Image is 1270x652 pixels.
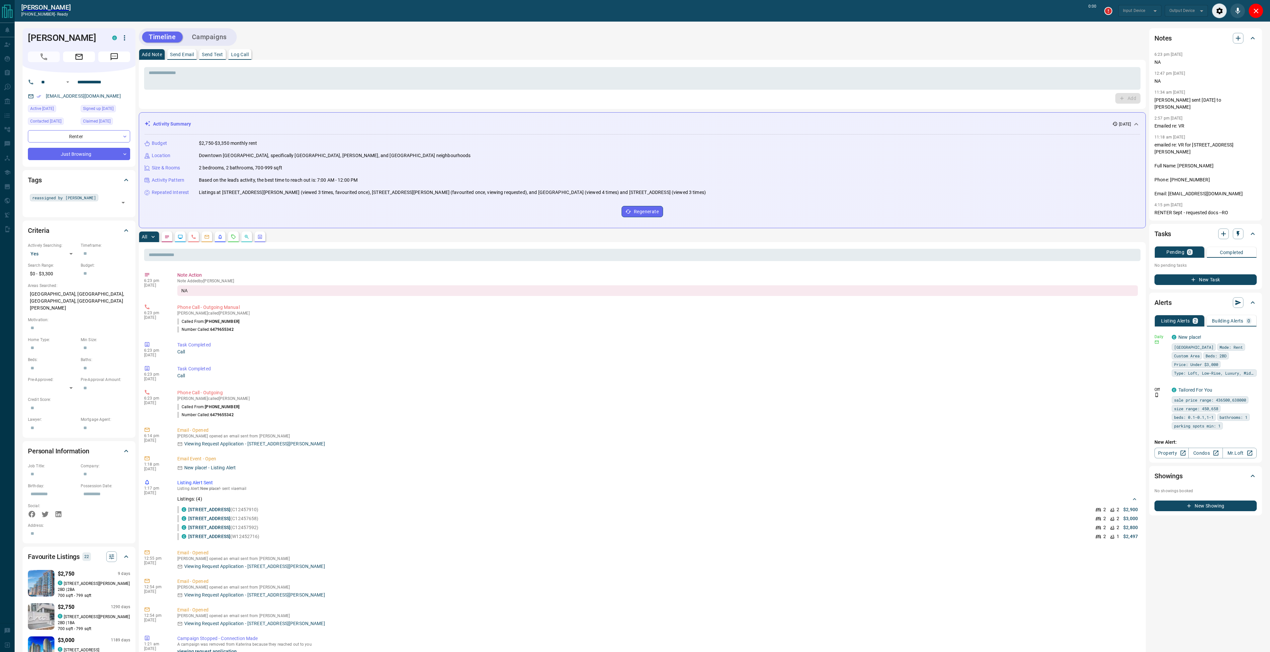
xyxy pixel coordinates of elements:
p: $2,497 [1123,533,1138,540]
span: Call [28,51,60,62]
span: ready [57,12,68,17]
p: 1:18 pm [144,462,167,467]
span: size range: 450,658 [1174,405,1218,412]
p: [PERSON_NAME] sent [DATE] to [PERSON_NAME] [1154,97,1257,111]
p: 12:54 pm [144,613,167,618]
p: Viewing Request Application - [STREET_ADDRESS][PERSON_NAME] [184,620,325,627]
p: 6:14 pm [144,433,167,438]
span: parking spots min: 1 [1174,422,1221,429]
p: Mortgage Agent: [81,417,130,422]
p: 0 [1188,250,1191,254]
svg: Notes [164,234,170,239]
p: [DATE] [144,353,167,357]
p: [DATE] [144,618,167,622]
button: New Showing [1154,501,1257,511]
div: Listings: (4) [177,493,1138,505]
p: [GEOGRAPHIC_DATA], [GEOGRAPHIC_DATA], [GEOGRAPHIC_DATA], [GEOGRAPHIC_DATA][PERSON_NAME] [28,289,130,314]
p: 6:23 pm [DATE] [1154,52,1183,57]
p: [PHONE_NUMBER] - [21,11,71,17]
svg: Email Verified [37,94,41,99]
p: 12:55 pm [144,556,167,561]
div: Fri Oct 10 2025 [28,105,77,114]
p: Lawyer: [28,417,77,422]
p: Downtown [GEOGRAPHIC_DATA], specifically [GEOGRAPHIC_DATA], [PERSON_NAME], and [GEOGRAPHIC_DATA] ... [199,152,471,159]
p: Send Text [202,52,223,57]
p: 11:18 am [DATE] [1154,135,1185,140]
p: [DATE] [144,283,167,288]
div: condos.ca [1172,388,1176,392]
p: 2 [1117,524,1119,531]
p: Call [177,348,1138,355]
span: Email [63,51,95,62]
p: Motivation: [28,317,130,323]
p: 6:23 pm [144,396,167,401]
p: 2 [1103,524,1106,531]
p: Actively Searching: [28,242,77,248]
div: Tags [28,172,130,188]
p: Job Title: [28,463,77,469]
svg: Push Notification Only [1154,393,1159,397]
p: (W12452716) [188,533,260,540]
p: Log Call [231,52,249,57]
p: Add Note [142,52,162,57]
img: Favourited listing [21,570,61,597]
p: [PERSON_NAME] opened an email sent from [PERSON_NAME] [177,434,1138,438]
h2: Criteria [28,225,49,236]
span: Active [DATE] [30,105,54,112]
p: Send Email [170,52,194,57]
div: condos.ca [182,507,186,512]
p: [DATE] [144,315,167,320]
p: [DATE] [144,589,167,594]
p: Viewing Request Application - [STREET_ADDRESS][PERSON_NAME] [184,563,325,570]
p: (C12457910) [188,506,259,513]
p: New place! - Listing Alert [184,464,236,471]
button: Open [64,78,72,86]
p: Possession Date: [81,483,130,489]
p: Address: [28,522,130,528]
svg: Email [1154,340,1159,344]
p: [STREET_ADDRESS][PERSON_NAME] [64,614,130,620]
div: Criteria [28,223,130,238]
p: Min Size: [81,337,130,343]
p: $2,900 [1123,506,1138,513]
div: condos.ca [182,525,186,530]
p: 11:34 am [DATE] [1154,90,1185,95]
p: Beds: [28,357,77,363]
p: 2 [1103,506,1106,513]
a: [PERSON_NAME] [21,3,71,11]
p: 2 [1194,319,1197,323]
div: Notes [1154,30,1257,46]
span: Type: Loft, Low-Rise, Luxury, Mid-Rise OR Penthouse [1174,370,1254,376]
p: Location [152,152,170,159]
h2: Tasks [1154,229,1171,239]
p: Areas Searched: [28,283,130,289]
p: Home Type: [28,337,77,343]
p: Listings: ( 4 ) [177,496,202,503]
p: (C12457658) [188,515,259,522]
p: Budget [152,140,167,147]
a: Mr.Loft [1223,448,1257,458]
p: No showings booked [1154,488,1257,494]
span: [GEOGRAPHIC_DATA] [1174,344,1214,350]
p: Daily [1154,334,1168,340]
p: Called From: [177,404,239,410]
button: New Task [1154,274,1257,285]
p: 12:54 pm [144,585,167,589]
div: Renter [28,130,130,142]
p: No pending tasks [1154,260,1257,270]
div: Alerts [1154,295,1257,311]
p: [PERSON_NAME] called [PERSON_NAME] [177,311,1138,316]
span: Contacted [DATE] [30,118,61,125]
div: Tue Jul 20 2021 [81,105,130,114]
a: [STREET_ADDRESS] [188,525,230,530]
div: Audio Settings [1212,3,1227,18]
h2: Tags [28,175,42,185]
p: Company: [81,463,130,469]
p: Number Called: [177,412,234,418]
div: condos.ca [182,516,186,521]
div: Favourite Listings22 [28,549,130,565]
p: Activity Pattern [152,177,184,184]
p: [PERSON_NAME] opened an email sent from [PERSON_NAME] [177,585,1138,590]
p: 2 BD | 2 BA [58,587,130,593]
p: 2 [1117,506,1119,513]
